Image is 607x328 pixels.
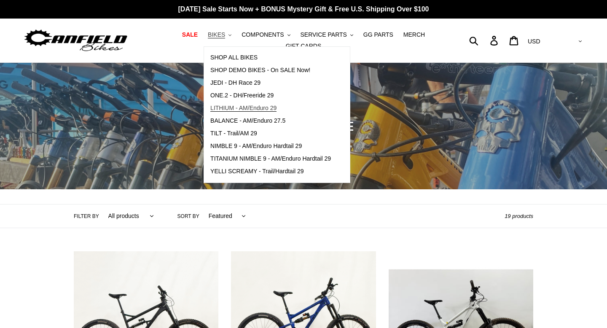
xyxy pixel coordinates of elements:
button: COMPONENTS [237,29,294,40]
span: TILT - Trail/AM 29 [210,130,257,137]
span: 19 products [505,213,533,219]
span: NIMBLE 9 - AM/Enduro Hardtail 29 [210,142,302,150]
a: SALE [178,29,202,40]
a: JEDI - DH Race 29 [204,77,337,89]
a: GIFT CARDS [282,40,326,52]
span: SALE [182,31,198,38]
span: MERCH [403,31,425,38]
span: GG PARTS [363,31,393,38]
a: TITANIUM NIMBLE 9 - AM/Enduro Hardtail 29 [204,153,337,165]
button: BIKES [204,29,236,40]
span: BALANCE - AM/Enduro 27.5 [210,117,285,124]
a: NIMBLE 9 - AM/Enduro Hardtail 29 [204,140,337,153]
span: SERVICE PARTS [300,31,346,38]
span: YELLI SCREAMY - Trail/Hardtail 29 [210,168,304,175]
img: Canfield Bikes [23,27,129,54]
span: BIKES [208,31,225,38]
span: TITANIUM NIMBLE 9 - AM/Enduro Hardtail 29 [210,155,331,162]
a: LITHIUM - AM/Enduro 29 [204,102,337,115]
input: Search [474,31,495,50]
span: JEDI - DH Race 29 [210,79,261,86]
label: Sort by [177,212,199,220]
span: COMPONENTS [242,31,284,38]
a: MERCH [399,29,429,40]
a: GG PARTS [359,29,398,40]
a: TILT - Trail/AM 29 [204,127,337,140]
span: SHOP ALL BIKES [210,54,258,61]
a: SHOP DEMO BIKES - On SALE Now! [204,64,337,77]
button: SERVICE PARTS [296,29,357,40]
a: ONE.2 - DH/Freeride 29 [204,89,337,102]
label: Filter by [74,212,99,220]
span: GIFT CARDS [286,43,322,50]
a: YELLI SCREAMY - Trail/Hardtail 29 [204,165,337,178]
span: ONE.2 - DH/Freeride 29 [210,92,274,99]
a: BALANCE - AM/Enduro 27.5 [204,115,337,127]
span: SHOP DEMO BIKES - On SALE Now! [210,67,310,74]
span: LITHIUM - AM/Enduro 29 [210,105,277,112]
a: SHOP ALL BIKES [204,51,337,64]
